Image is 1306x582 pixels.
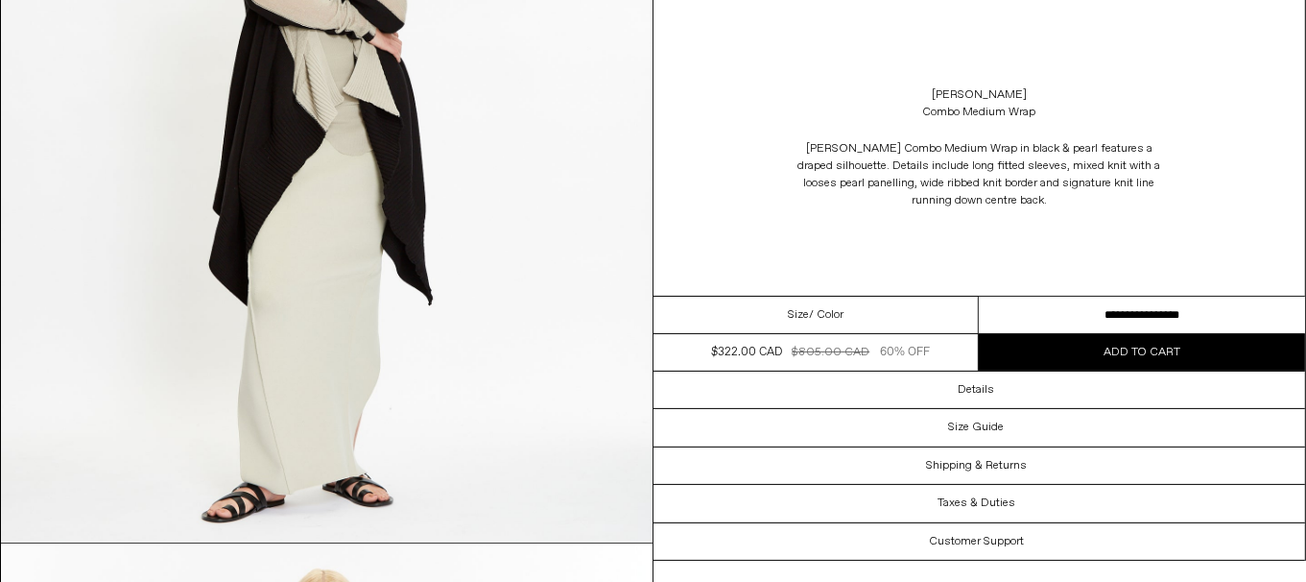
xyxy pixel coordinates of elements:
h3: Shipping & Returns [926,459,1027,473]
h3: Taxes & Duties [938,497,1015,510]
span: Add to cart [1104,345,1180,360]
div: [PERSON_NAME] Combo Medium Wrap in black & pearl features a draped silhouette. Details include lo... [787,140,1171,209]
div: Combo Medium Wrap [922,104,1035,121]
span: Size [788,306,809,324]
div: 60% OFF [880,344,930,361]
h3: Customer Support [929,535,1024,548]
button: Add to cart [979,334,1305,371]
div: $322.00 CAD [711,344,782,361]
a: [PERSON_NAME] [932,86,1027,104]
h3: Details [958,383,994,397]
span: / Color [809,306,843,324]
div: $805.00 CAD [792,344,869,361]
h3: Size Guide [948,421,1004,434]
